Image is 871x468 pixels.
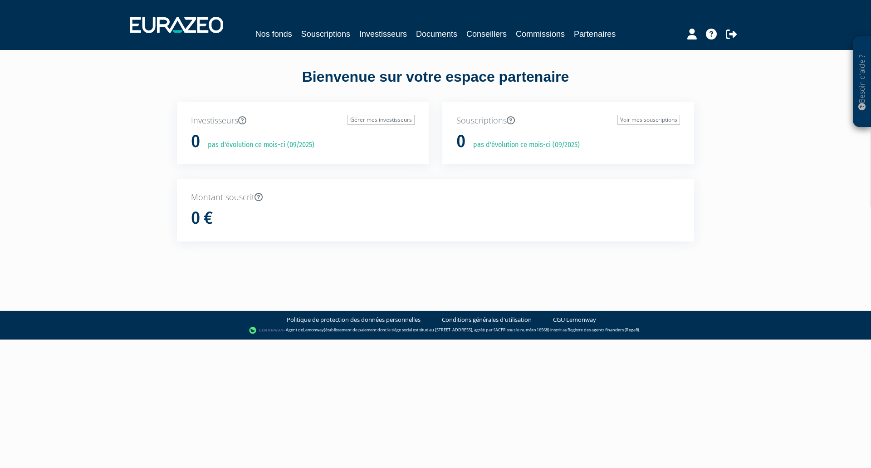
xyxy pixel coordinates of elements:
[359,28,407,40] a: Investisseurs
[347,115,415,125] a: Gérer mes investisseurs
[287,315,421,324] a: Politique de protection des données personnelles
[574,28,616,40] a: Partenaires
[516,28,565,40] a: Commissions
[416,28,457,40] a: Documents
[568,327,639,333] a: Registre des agents financiers (Regafi)
[301,28,350,40] a: Souscriptions
[466,28,507,40] a: Conseillers
[255,28,292,40] a: Nos fonds
[191,115,415,127] p: Investisseurs
[249,326,284,335] img: logo-lemonway.png
[201,140,314,150] p: pas d'évolution ce mois-ci (09/2025)
[467,140,580,150] p: pas d'évolution ce mois-ci (09/2025)
[456,132,465,151] h1: 0
[170,67,701,102] div: Bienvenue sur votre espace partenaire
[617,115,680,125] a: Voir mes souscriptions
[191,209,213,228] h1: 0 €
[442,315,532,324] a: Conditions générales d'utilisation
[191,132,200,151] h1: 0
[857,41,867,123] p: Besoin d'aide ?
[553,315,596,324] a: CGU Lemonway
[456,115,680,127] p: Souscriptions
[130,17,223,33] img: 1732889491-logotype_eurazeo_blanc_rvb.png
[9,326,862,335] div: - Agent de (établissement de paiement dont le siège social est situé au [STREET_ADDRESS], agréé p...
[191,192,680,203] p: Montant souscrit
[303,327,324,333] a: Lemonway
